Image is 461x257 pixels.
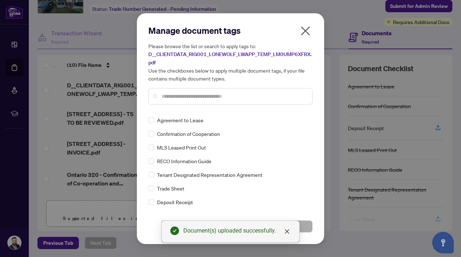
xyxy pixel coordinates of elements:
[157,143,206,151] span: MLS Leased Print Out
[157,184,184,192] span: Trade Sheet
[283,228,291,235] a: Close
[284,229,290,234] span: close
[432,232,454,253] button: Open asap
[157,130,220,138] span: Confirmation of Cooperation
[148,220,228,233] button: Cancel
[148,25,313,36] h2: Manage document tags
[183,226,291,235] div: Document(s) uploaded successfully.
[170,226,179,235] span: check-circle
[157,116,203,124] span: Agreement to Lease
[157,157,211,165] span: RECO Information Guide
[157,198,193,206] span: Deposit Receipt
[157,171,263,179] span: Tenant Designated Representation Agreement
[148,42,313,82] h5: Please browse the list or search to apply tags to: Use the checkboxes below to apply multiple doc...
[300,25,311,37] span: close
[148,51,312,66] span: D__CLIENTDATA_RIG001_LONEWOLF_LWAPP_TEMP_LM0UMP6XFRX.pdf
